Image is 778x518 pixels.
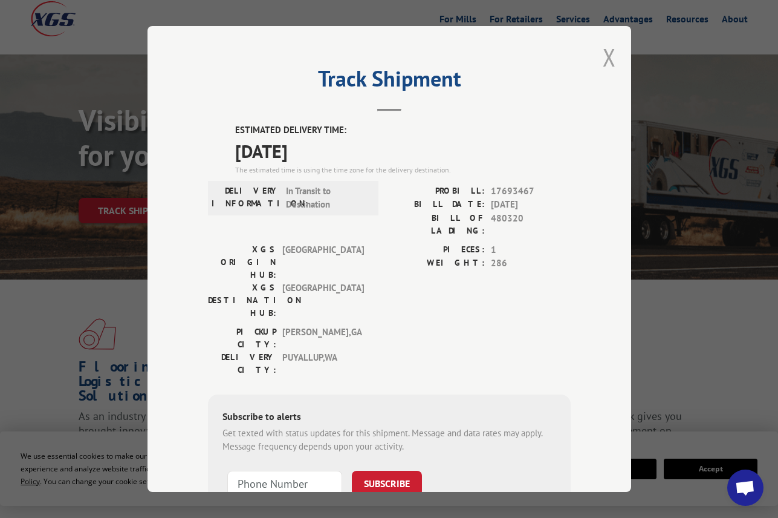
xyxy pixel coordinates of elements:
button: SUBSCRIBE [352,470,422,496]
label: WEIGHT: [389,257,485,270]
label: XGS ORIGIN HUB: [208,243,276,281]
label: ESTIMATED DELIVERY TIME: [235,123,571,137]
span: 286 [491,257,571,270]
span: [DATE] [491,198,571,212]
label: DELIVERY CITY: [208,350,276,376]
span: [GEOGRAPHIC_DATA] [282,281,364,319]
div: Get texted with status updates for this shipment. Message and data rates may apply. Message frequ... [222,426,556,453]
label: BILL OF LADING: [389,211,485,237]
span: 1 [491,243,571,257]
span: In Transit to Destination [286,184,368,211]
h2: Track Shipment [208,70,571,93]
label: PICKUP CITY: [208,325,276,350]
span: [PERSON_NAME] , GA [282,325,364,350]
span: PUYALLUP , WA [282,350,364,376]
div: The estimated time is using the time zone for the delivery destination. [235,164,571,175]
label: DELIVERY INFORMATION: [212,184,280,211]
label: PIECES: [389,243,485,257]
span: 480320 [491,211,571,237]
input: Phone Number [227,470,342,496]
div: Subscribe to alerts [222,408,556,426]
span: [GEOGRAPHIC_DATA] [282,243,364,281]
label: PROBILL: [389,184,485,198]
label: XGS DESTINATION HUB: [208,281,276,319]
label: BILL DATE: [389,198,485,212]
span: [DATE] [235,137,571,164]
span: 17693467 [491,184,571,198]
button: Close modal [603,41,616,73]
div: Open chat [727,470,763,506]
